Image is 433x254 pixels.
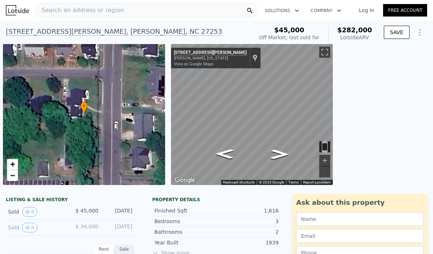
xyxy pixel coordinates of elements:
[22,207,37,217] button: View historical data
[7,159,18,170] a: Zoom in
[154,218,216,225] div: Bedrooms
[259,34,319,41] div: Off Market, last sold for
[104,207,132,217] div: [DATE]
[76,224,98,229] span: $ 34,000
[154,239,216,246] div: Year Built
[216,207,279,214] div: 1,616
[383,4,427,17] a: Free Account
[319,141,330,152] button: Toggle motion tracking
[384,26,410,39] button: SAVE
[171,44,333,185] div: Street View
[216,228,279,236] div: 2
[173,175,197,185] a: Open this area in Google Maps (opens a new window)
[10,171,15,180] span: −
[259,4,305,17] button: Solutions
[36,6,124,15] span: Search an address or region
[296,212,423,226] input: Name
[7,170,18,181] a: Zoom out
[337,26,372,34] span: $282,000
[114,244,135,254] div: Sale
[288,180,299,184] a: Terms (opens in new tab)
[296,229,423,243] input: Email
[350,7,383,14] a: Log In
[337,34,372,41] div: Lotside ARV
[10,160,15,169] span: +
[303,180,331,184] a: Report a problem
[216,218,279,225] div: 3
[174,62,214,66] a: View on Google Maps
[104,223,132,232] div: [DATE]
[80,102,88,115] div: •
[412,25,427,40] button: Show Options
[6,197,135,204] div: LISTING & SALE HISTORY
[171,44,333,185] div: Map
[262,147,296,162] path: Go North, N Marshall St
[173,175,197,185] img: Google
[76,208,98,214] span: $ 45,000
[8,207,64,217] div: Sold
[223,180,255,185] button: Keyboard shortcuts
[319,47,330,58] button: Toggle fullscreen view
[319,155,330,166] button: Zoom in
[259,180,284,184] span: © 2025 Google
[22,223,37,232] button: View historical data
[319,166,330,177] button: Zoom out
[80,103,88,109] span: •
[8,223,64,232] div: Sold
[154,228,216,236] div: Bathrooms
[152,197,281,203] div: Property details
[207,147,241,161] path: Go South, N Marshall St
[94,244,114,254] div: Rent
[6,5,29,15] img: Lotside
[154,207,216,214] div: Finished Sqft
[305,4,347,17] button: Company
[252,54,258,62] a: Show location on map
[216,239,279,246] div: 1939
[274,26,304,34] span: $45,000
[296,197,423,208] div: Ask about this property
